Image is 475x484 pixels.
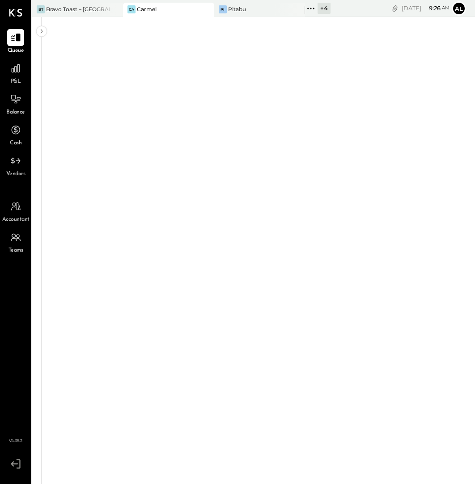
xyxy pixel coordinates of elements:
[8,47,24,55] span: Queue
[6,109,25,117] span: Balance
[37,5,45,13] div: BT
[0,122,31,147] a: Cash
[0,198,31,224] a: Accountant
[402,4,450,13] div: [DATE]
[0,229,31,255] a: Teams
[127,5,136,13] div: Ca
[6,170,25,178] span: Vendors
[390,4,399,13] div: copy link
[8,247,23,255] span: Teams
[0,60,31,86] a: P&L
[137,5,157,13] div: Carmel
[318,3,331,14] div: + 4
[0,152,31,178] a: Vendors
[228,5,246,13] div: Pitabu
[11,78,21,86] span: P&L
[219,5,227,13] div: Pi
[0,91,31,117] a: Balance
[2,216,30,224] span: Accountant
[452,1,466,16] button: Al
[0,29,31,55] a: Queue
[46,5,110,13] div: Bravo Toast – [GEOGRAPHIC_DATA]
[10,139,21,147] span: Cash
